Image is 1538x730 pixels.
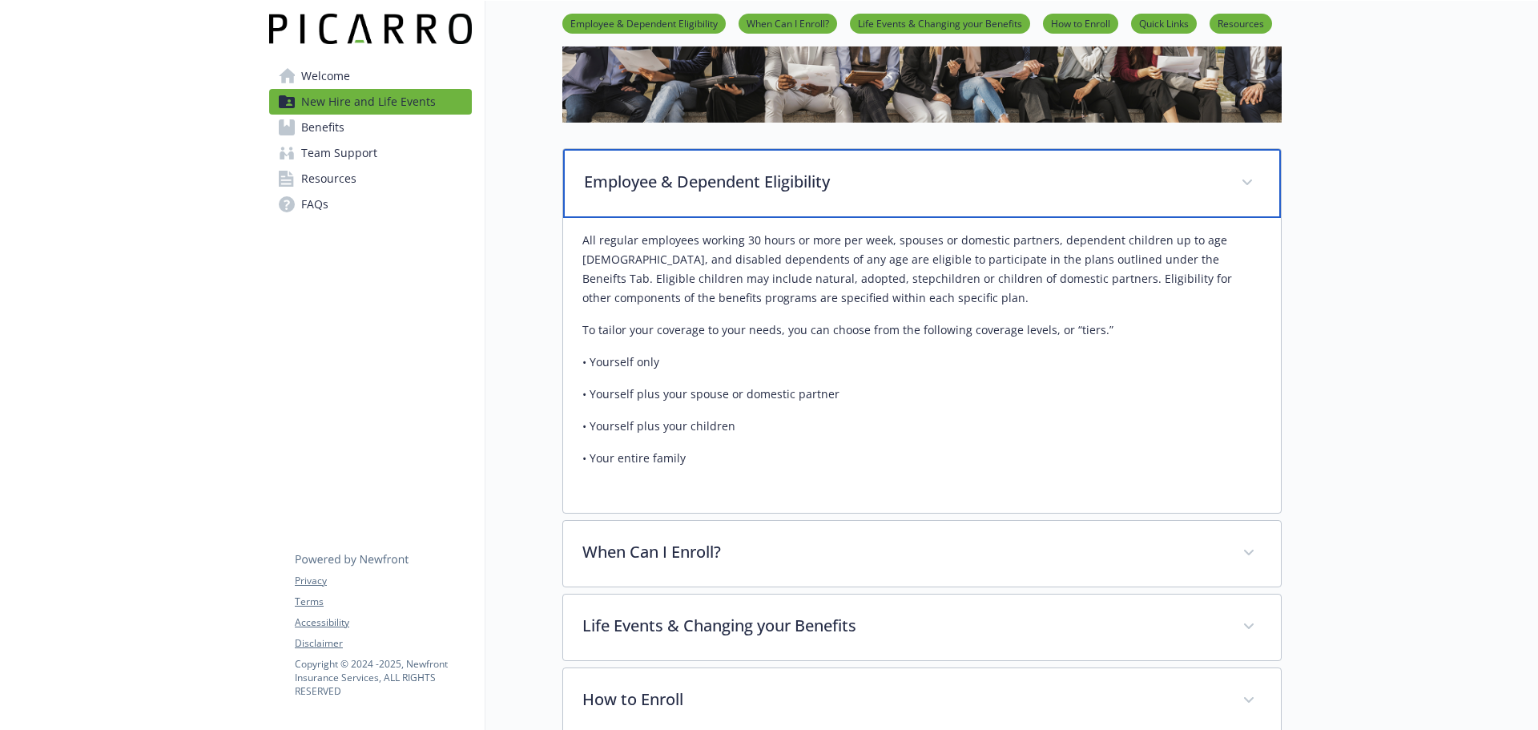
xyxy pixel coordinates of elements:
p: • Your entire family [582,449,1262,468]
p: Employee & Dependent Eligibility [584,170,1222,194]
a: FAQs [269,192,472,217]
div: Employee & Dependent Eligibility [563,149,1281,218]
p: • Yourself plus your children [582,417,1262,436]
div: Life Events & Changing your Benefits [563,595,1281,660]
a: Resources [269,166,472,192]
a: Resources [1210,15,1272,30]
span: Resources [301,166,356,192]
a: Disclaimer [295,636,471,651]
a: Life Events & Changing your Benefits [850,15,1030,30]
p: How to Enroll [582,688,1223,712]
a: Benefits [269,115,472,140]
a: Accessibility [295,615,471,630]
a: When Can I Enroll? [739,15,837,30]
p: To tailor your coverage to your needs, you can choose from the following coverage levels, or “tie... [582,321,1262,340]
a: Employee & Dependent Eligibility [562,15,726,30]
span: FAQs [301,192,328,217]
a: New Hire and Life Events [269,89,472,115]
p: • Yourself plus your spouse or domestic partner [582,385,1262,404]
span: Team Support [301,140,377,166]
a: Quick Links [1131,15,1197,30]
span: New Hire and Life Events [301,89,436,115]
div: When Can I Enroll? [563,521,1281,587]
span: Benefits [301,115,344,140]
p: When Can I Enroll? [582,540,1223,564]
a: How to Enroll [1043,15,1118,30]
p: Copyright © 2024 - 2025 , Newfront Insurance Services, ALL RIGHTS RESERVED [295,657,471,698]
a: Privacy [295,574,471,588]
p: Life Events & Changing your Benefits [582,614,1223,638]
a: Terms [295,595,471,609]
a: Welcome [269,63,472,89]
p: All regular employees working 30 hours or more per week, spouses or domestic partners, dependent ... [582,231,1262,308]
div: Employee & Dependent Eligibility [563,218,1281,513]
a: Team Support [269,140,472,166]
p: • Yourself only [582,353,1262,372]
span: Welcome [301,63,350,89]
